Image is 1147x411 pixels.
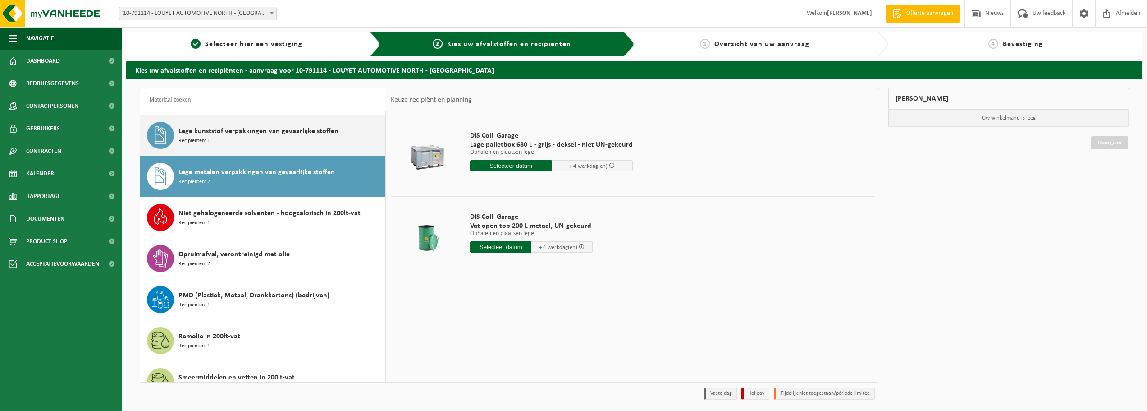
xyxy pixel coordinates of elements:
[26,253,99,275] span: Acceptatievoorwaarden
[205,41,302,48] span: Selecteer hier een vestiging
[1003,41,1043,48] span: Bevestiging
[714,41,809,48] span: Overzicht van uw aanvraag
[178,178,210,186] span: Recipiënten: 2
[470,222,593,231] span: Vat open top 200 L metaal, UN-gekeurd
[26,185,61,208] span: Rapportage
[470,131,633,140] span: DIS Colli Garage
[178,290,329,301] span: PMD (Plastiek, Metaal, Drankkartons) (bedrijven)
[178,372,295,383] span: Smeermiddelen en vetten in 200lt-vat
[700,39,710,49] span: 3
[140,115,386,156] button: Lege kunststof verpakkingen van gevaarlijke stoffen Recipiënten: 1
[26,230,67,253] span: Product Shop
[386,88,476,111] div: Keuze recipiënt en planning
[26,117,60,140] span: Gebruikers
[178,249,290,260] span: Opruimafval, verontreinigd met olie
[178,137,210,145] span: Recipiënten: 1
[140,156,386,197] button: Lege metalen verpakkingen van gevaarlijke stoffen Recipiënten: 2
[904,9,955,18] span: Offerte aanvragen
[140,279,386,320] button: PMD (Plastiek, Metaal, Drankkartons) (bedrijven) Recipiënten: 1
[178,167,335,178] span: Lege metalen verpakkingen van gevaarlijke stoffen
[470,212,593,222] span: DIS Colli Garage
[178,331,240,342] span: Remolie in 200lt-vat
[119,7,277,20] span: 10-791114 - LOUYET AUTOMOTIVE NORTH - SINT-PIETERS-LEEUW
[447,41,571,48] span: Kies uw afvalstoffen en recipiënten
[178,126,338,137] span: Lege kunststof verpakkingen van gevaarlijke stoffen
[889,110,1129,127] p: Uw winkelmand is leeg
[26,162,54,185] span: Kalender
[26,50,60,72] span: Dashboard
[140,361,386,402] button: Smeermiddelen en vetten in 200lt-vat
[178,342,210,351] span: Recipiënten: 1
[433,39,443,49] span: 2
[470,241,531,253] input: Selecteer datum
[470,140,633,149] span: Lage palletbox 680 L - grijs - deksel - niet UN-gekeurd
[140,320,386,361] button: Remolie in 200lt-vat Recipiënten: 1
[470,149,633,156] p: Ophalen en plaatsen lege
[119,7,276,20] span: 10-791114 - LOUYET AUTOMOTIVE NORTH - SINT-PIETERS-LEEUW
[140,238,386,279] button: Opruimafval, verontreinigd met olie Recipiënten: 2
[569,163,608,169] span: + 4 werkdag(en)
[26,95,78,117] span: Contactpersonen
[178,219,210,227] span: Recipiënten: 1
[131,39,362,50] a: 1Selecteer hier een vestiging
[704,388,737,400] li: Vaste dag
[988,39,998,49] span: 4
[126,61,1142,79] h2: Kies uw afvalstoffen en recipiënten - aanvraag voor 10-791114 - LOUYET AUTOMOTIVE NORTH - [GEOGRA...
[178,208,361,219] span: Niet gehalogeneerde solventen - hoogcalorisch in 200lt-vat
[888,88,1129,110] div: [PERSON_NAME]
[539,245,577,250] span: + 4 werkdag(en)
[26,72,79,95] span: Bedrijfsgegevens
[178,260,210,268] span: Recipiënten: 2
[741,388,769,400] li: Holiday
[26,27,54,50] span: Navigatie
[26,208,64,230] span: Documenten
[827,10,872,17] strong: [PERSON_NAME]
[140,197,386,238] button: Niet gehalogeneerde solventen - hoogcalorisch in 200lt-vat Recipiënten: 1
[191,39,201,49] span: 1
[178,301,210,309] span: Recipiënten: 1
[470,160,552,171] input: Selecteer datum
[470,231,593,237] p: Ophalen en plaatsen lege
[1091,136,1128,149] a: Doorgaan
[886,5,960,23] a: Offerte aanvragen
[26,140,61,162] span: Contracten
[145,93,381,106] input: Materiaal zoeken
[774,388,875,400] li: Tijdelijk niet toegestaan/période limitée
